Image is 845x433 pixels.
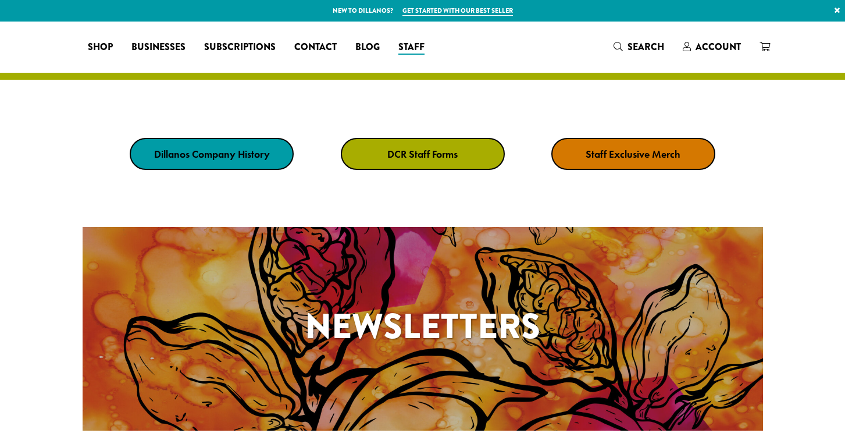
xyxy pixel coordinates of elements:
[627,40,664,54] span: Search
[389,38,434,56] a: Staff
[586,147,680,161] strong: Staff Exclusive Merch
[387,147,458,161] strong: DCR Staff Forms
[154,147,270,161] strong: Dillanos Company History
[398,40,425,55] span: Staff
[551,138,715,170] a: Staff Exclusive Merch
[88,40,113,55] span: Shop
[79,38,122,56] a: Shop
[696,40,741,54] span: Account
[131,40,186,55] span: Businesses
[204,40,276,55] span: Subscriptions
[402,6,513,16] a: Get started with our best seller
[355,40,380,55] span: Blog
[294,40,337,55] span: Contact
[604,37,673,56] a: Search
[83,300,763,353] h1: Newsletters
[130,138,294,170] a: Dillanos Company History
[341,138,505,170] a: DCR Staff Forms
[83,227,763,431] a: Newsletters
